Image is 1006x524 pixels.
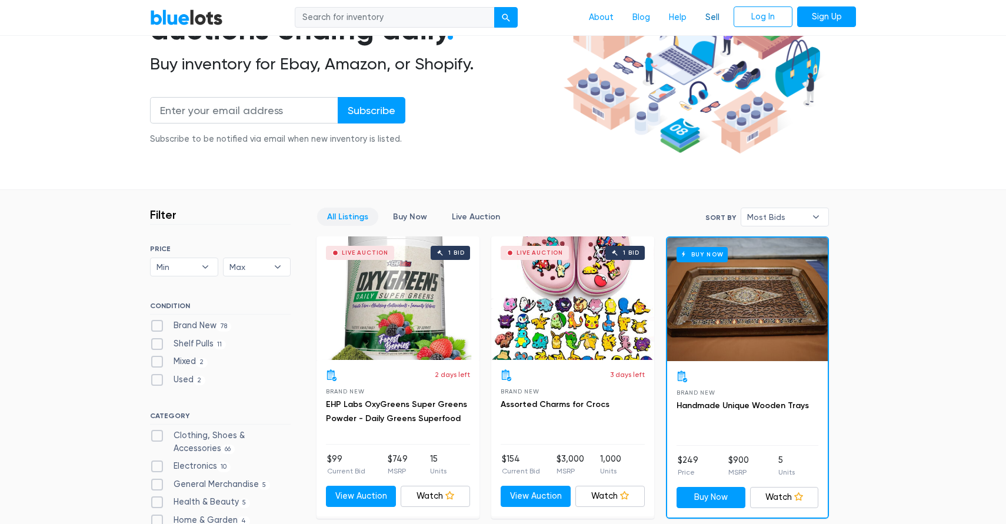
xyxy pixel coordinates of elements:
span: 2 [194,376,205,385]
label: Electronics [150,460,231,473]
label: Brand New [150,319,231,332]
span: 78 [216,322,231,331]
a: Help [659,6,696,29]
a: Handmade Unique Wooden Trays [677,400,809,410]
p: Units [430,466,447,476]
h6: Buy Now [677,247,728,262]
span: Min [156,258,195,276]
a: Buy Now [383,208,437,226]
p: MSRP [728,467,749,478]
h6: CONDITION [150,302,291,315]
span: 66 [221,445,235,454]
a: Sign Up [797,6,856,28]
p: Units [778,467,795,478]
p: Current Bid [502,466,540,476]
span: 10 [217,462,231,472]
label: Clothing, Shoes & Accessories [150,429,291,455]
h2: Buy inventory for Ebay, Amazon, or Shopify. [150,54,559,74]
b: ▾ [265,258,290,276]
p: 2 days left [435,369,470,380]
p: 3 days left [610,369,645,380]
span: 11 [214,340,226,349]
li: 5 [778,454,795,478]
div: 1 bid [623,250,639,256]
a: Blog [623,6,659,29]
input: Search for inventory [295,7,495,28]
a: Sell [696,6,729,29]
span: Most Bids [747,208,806,226]
a: Live Auction 1 bid [317,236,479,360]
li: $3,000 [557,453,584,476]
input: Subscribe [338,97,405,124]
a: About [579,6,623,29]
a: Watch [401,486,471,507]
a: All Listings [317,208,378,226]
a: Buy Now [677,487,745,508]
label: Sort By [705,212,736,223]
label: General Merchandise [150,478,270,491]
div: Live Auction [517,250,563,256]
a: Assorted Charms for Crocs [501,399,609,409]
li: $900 [728,454,749,478]
li: 1,000 [600,453,621,476]
div: Live Auction [342,250,388,256]
li: 15 [430,453,447,476]
label: Shelf Pulls [150,338,226,351]
a: View Auction [326,486,396,507]
li: $99 [327,453,365,476]
h3: Filter [150,208,176,222]
a: View Auction [501,486,571,507]
p: MSRP [388,466,408,476]
label: Used [150,373,205,386]
label: Health & Beauty [150,496,250,509]
label: Mixed [150,355,208,368]
h6: CATEGORY [150,412,291,425]
b: ▾ [804,208,828,226]
a: Live Auction [442,208,510,226]
li: $749 [388,453,408,476]
span: 5 [259,480,270,490]
li: $154 [502,453,540,476]
span: Brand New [501,388,539,395]
p: Current Bid [327,466,365,476]
li: $249 [678,454,698,478]
p: MSRP [557,466,584,476]
a: BlueLots [150,9,223,26]
input: Enter your email address [150,97,338,124]
a: Watch [575,486,645,507]
a: Log In [734,6,792,28]
b: ▾ [193,258,218,276]
h6: PRICE [150,245,291,253]
span: Brand New [326,388,364,395]
span: 5 [239,499,250,508]
p: Units [600,466,621,476]
a: Buy Now [667,238,828,361]
a: EHP Labs OxyGreens Super Greens Powder - Daily Greens Superfood [326,399,467,423]
p: Price [678,467,698,478]
span: Max [229,258,268,276]
div: 1 bid [448,250,464,256]
span: Brand New [677,389,715,396]
span: 2 [196,358,208,368]
div: Subscribe to be notified via email when new inventory is listed. [150,133,405,146]
a: Watch [750,487,819,508]
a: Live Auction 1 bid [491,236,654,360]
